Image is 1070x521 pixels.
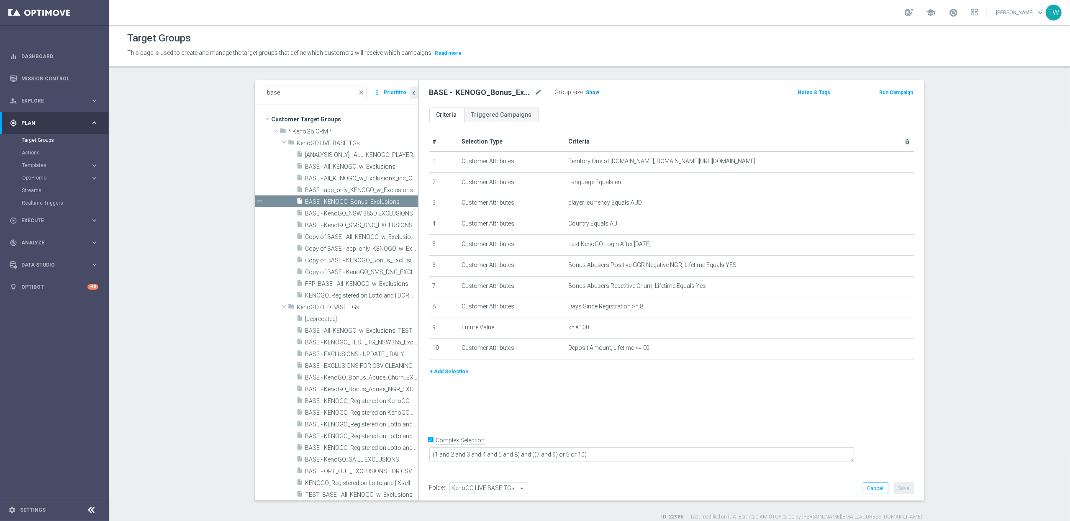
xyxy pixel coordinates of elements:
[9,53,99,60] button: equalizer Dashboard
[305,433,418,440] span: BASE - KENOGO_Registered on Lottoland | Victoria Different Locale
[305,163,418,170] span: BASE - All_KENOGO_w_Exclusions
[305,151,418,159] span: [ANALYSIS ONLY] - ALL_KENOGO_PLAYERS_for_analysis
[90,162,98,169] i: keyboard_arrow_right
[10,119,90,127] div: Plan
[297,291,303,301] i: insert_drive_file
[10,53,17,60] i: equalizer
[297,162,303,172] i: insert_drive_file
[429,255,459,276] td: 6
[297,198,303,207] i: insert_drive_file
[22,175,82,180] span: OptiPromo
[21,121,90,126] span: Plan
[297,256,303,266] i: insert_drive_file
[305,269,418,276] span: Copy of BASE - KenoGO_SMS_DNC_EXCLUSIONS
[22,200,87,206] a: Realtime Triggers
[9,284,99,290] button: lightbulb Optibot +10
[10,283,17,291] i: lightbulb
[9,239,99,246] button: track_changes Analyze keyboard_arrow_right
[21,218,90,223] span: Execute
[272,113,418,125] span: Customer Target Groups
[9,262,99,268] button: Data Studio keyboard_arrow_right
[429,318,459,339] td: 9
[127,49,433,56] span: This page is used to create and manage the target groups that define which customers will receive...
[429,339,459,359] td: 10
[22,187,87,194] a: Streams
[305,175,418,182] span: BASE - All_KENOGO_w_Exclusions_inc_OPTOUTS
[297,140,418,147] span: KenoGO LIVE BASE TGs
[568,199,642,206] span: player_currency Equals AUD
[10,239,90,246] div: Analyze
[297,209,303,219] i: insert_drive_file
[429,108,464,122] a: Criteria
[568,324,589,331] span: <= €100
[797,88,831,97] button: Notes & Tags
[297,362,303,371] i: insert_drive_file
[904,139,911,145] i: delete_forever
[288,303,295,313] i: folder
[21,240,90,245] span: Analyze
[297,326,303,336] i: insert_drive_file
[10,97,17,105] i: person_search
[297,233,303,242] i: insert_drive_file
[305,444,418,452] span: BASE - KENOGO_Registered on Lottoland | Xsell
[22,172,108,184] div: OptiPromo
[22,159,108,172] div: Templates
[10,239,17,246] i: track_changes
[90,261,98,269] i: keyboard_arrow_right
[297,350,303,359] i: insert_drive_file
[305,362,418,370] span: BASE - EXCLUSIONS FOR CSV CLEANING
[458,276,565,297] td: Customer Attributes
[297,420,303,430] i: insert_drive_file
[1046,5,1062,21] div: TW
[464,108,539,122] a: Triggered Campaigns
[429,276,459,297] td: 7
[9,75,99,82] button: Mission Control
[305,339,418,346] span: BASE - KENOGO_TEST_TG_NSW365_Excluded
[305,234,418,241] span: Copy of BASE - All_KENOGO_w_Exclusions (1)
[926,8,935,17] span: school
[297,479,303,488] i: insert_drive_file
[305,421,418,428] span: BASE - KENOGO_Registered on Lottoland | Victoria
[9,98,99,104] button: person_search Explore keyboard_arrow_right
[21,262,90,267] span: Data Studio
[894,483,914,494] button: Save
[429,235,459,256] td: 5
[662,513,684,521] label: ID: 22986
[297,408,303,418] i: insert_drive_file
[568,220,617,227] span: Country Equals AU
[583,89,585,96] label: :
[410,89,418,97] i: chevron_left
[429,484,446,491] label: Folder
[458,132,565,151] th: Selection Type
[305,316,418,323] span: [deprecated]
[8,506,16,514] i: settings
[10,119,17,127] i: gps_fixed
[458,318,565,339] td: Future Value
[458,214,565,235] td: Customer Attributes
[297,455,303,465] i: insert_drive_file
[568,282,706,290] span: Bonus Abusers Repetitive Churn, Lifetime Equals Yes
[568,158,755,165] span: Territory One of [DOMAIN_NAME],[DOMAIN_NAME][URL][DOMAIN_NAME]
[289,128,418,135] span: * KenoGo CRM *
[586,90,600,95] span: Show
[458,255,565,276] td: Customer Attributes
[358,89,365,96] span: close
[22,134,108,146] div: Target Groups
[429,297,459,318] td: 8
[305,491,418,498] span: TEST_BASE - All_KENOGO_w_Exclusions
[305,222,418,229] span: BASE - KenoGO_SMS_DNC_EXCLUSIONS
[305,198,418,205] span: BASE - KENOGO_Bonus_Exclusions
[458,235,565,256] td: Customer Attributes
[305,210,418,217] span: BASE - KenoGO_NSW 365D EXCLUSIONS
[22,162,99,169] div: Templates keyboard_arrow_right
[305,468,418,475] span: BASE - OPT_OUT_EXCLUSIONS FOR CSV CLEANING
[297,467,303,477] i: insert_drive_file
[297,268,303,277] i: insert_drive_file
[305,386,418,393] span: BASE - KenoGO_Bonus_Abuse_NGR_EXCLUSIONS
[297,174,303,184] i: insert_drive_file
[9,217,99,224] button: play_circle_outline Execute keyboard_arrow_right
[22,175,99,181] button: OptiPromo keyboard_arrow_right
